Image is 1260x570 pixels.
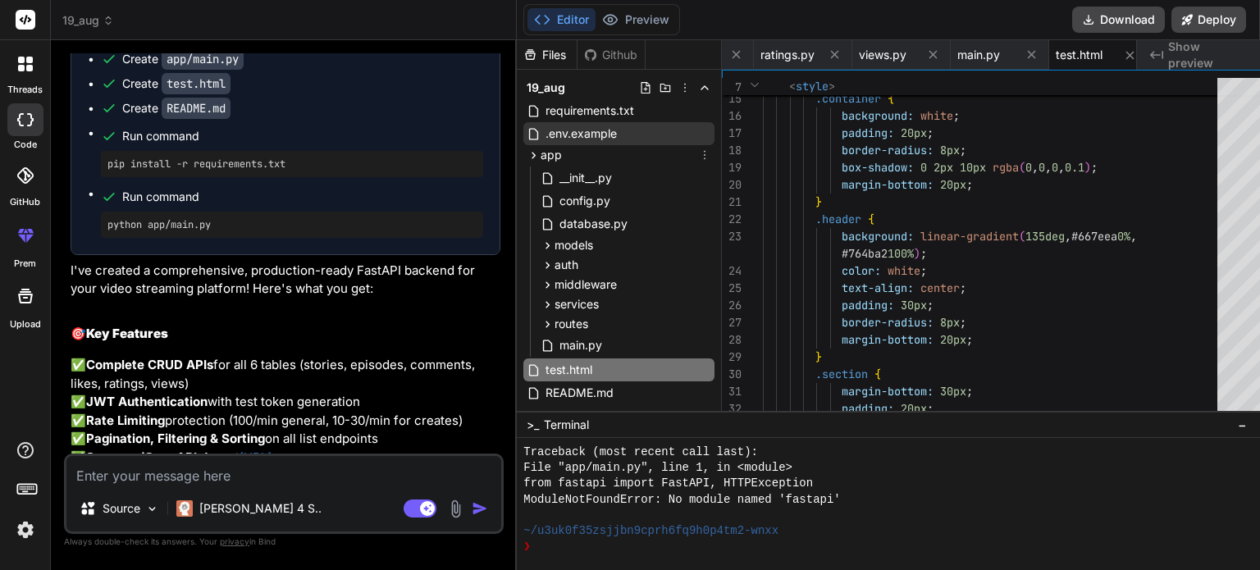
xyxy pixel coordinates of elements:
span: Run command [122,189,483,205]
label: Upload [10,317,41,331]
span: Traceback (most recent call last): [523,445,758,460]
span: } [815,349,822,364]
p: ✅ for all 6 tables (stories, episodes, comments, likes, ratings, views) ✅ with test token generat... [71,356,500,504]
span: 0 [1052,160,1058,175]
span: ; [966,332,973,347]
div: 23 [722,228,742,245]
span: ; [927,298,934,312]
span: requirements.txt [544,101,636,121]
img: icon [472,500,488,517]
button: Download [1072,7,1165,33]
div: Create [122,51,244,67]
span: rgba [993,160,1019,175]
span: , [1065,229,1071,244]
strong: Swagger/OpenAPI docs [86,449,229,465]
span: .container [815,91,881,106]
span: ratings.py [760,47,815,63]
div: 20 [722,176,742,194]
span: privacy [220,536,249,546]
label: GitHub [10,195,40,209]
img: Claude 4 Sonnet [176,500,193,517]
div: 24 [722,262,742,280]
span: auth [555,257,578,273]
span: , [1045,160,1052,175]
span: , [1058,160,1065,175]
span: database.py [558,214,629,234]
button: − [1235,412,1250,438]
span: { [888,91,894,106]
label: threads [7,83,43,97]
div: 26 [722,297,742,314]
span: background: [842,229,914,244]
code: test.html [162,73,231,94]
div: 25 [722,280,742,297]
span: 20px [901,125,927,140]
span: ; [953,108,960,123]
span: ; [1091,160,1098,175]
span: #667eea [1071,229,1117,244]
button: Preview [596,8,676,31]
pre: pip install -r requirements.txt [107,157,477,171]
span: 20px [940,332,966,347]
span: 100% [888,246,914,261]
span: #764ba2 [842,246,888,261]
div: 15 [722,90,742,107]
span: text-align: [842,280,914,295]
span: 2px [934,160,953,175]
span: white [920,108,953,123]
button: Deploy [1171,7,1246,33]
span: 20px [901,401,927,416]
label: code [14,138,37,152]
span: , [1032,160,1039,175]
div: 27 [722,314,742,331]
span: 20px [940,177,966,192]
span: ) [914,246,920,261]
div: 17 [722,125,742,142]
span: 30px [940,384,966,399]
span: README.md [544,383,615,403]
span: Show preview [1168,39,1247,71]
span: .header [815,212,861,226]
span: 19_aug [527,80,565,96]
div: 16 [722,107,742,125]
span: border-radius: [842,143,934,157]
span: ( [1019,229,1025,244]
span: ❯ [523,539,532,554]
span: margin-bottom: [842,332,934,347]
span: ) [1084,160,1091,175]
img: settings [11,516,39,544]
span: color: [842,263,881,278]
span: ; [966,177,973,192]
div: 28 [722,331,742,349]
span: margin-bottom: [842,177,934,192]
div: 18 [722,142,742,159]
span: < [789,79,796,93]
p: Source [103,500,140,517]
span: padding: [842,401,894,416]
span: >_ [527,417,539,433]
span: 135deg [1025,229,1065,244]
span: 0.1 [1065,160,1084,175]
span: ; [960,143,966,157]
span: .env.example [544,124,619,144]
span: test.html [544,360,594,380]
pre: python app/main.py [107,218,477,231]
a: [URL] [240,449,272,465]
span: box-shadow: [842,160,914,175]
span: ModuleNotFoundError: No module named 'fastapi' [523,492,840,508]
span: main.py [558,335,604,355]
p: I've created a comprehensive, production-ready FastAPI backend for your video streaming platform!... [71,262,500,299]
div: 31 [722,383,742,400]
span: ; [927,401,934,416]
span: 0 [1025,160,1032,175]
span: background: [842,108,914,123]
span: 8px [940,143,960,157]
div: 29 [722,349,742,366]
span: 7 [722,79,742,96]
span: center [920,280,960,295]
span: padding: [842,298,894,312]
div: 19 [722,159,742,176]
span: ( [1019,160,1025,175]
span: from fastapi import FastAPI, HTTPException [523,476,813,491]
span: test.html [1056,47,1102,63]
